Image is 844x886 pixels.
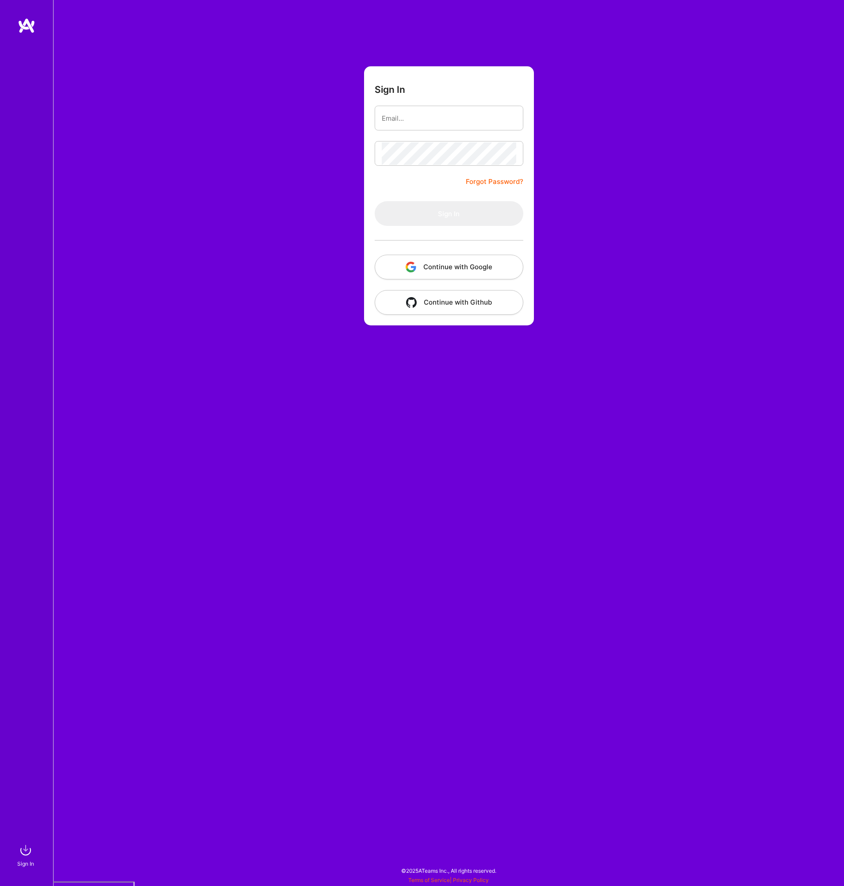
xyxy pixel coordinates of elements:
[406,262,416,272] img: icon
[18,18,35,34] img: logo
[17,859,34,868] div: Sign In
[375,255,523,279] button: Continue with Google
[406,297,417,308] img: icon
[17,841,35,859] img: sign in
[466,176,523,187] a: Forgot Password?
[19,841,35,868] a: sign inSign In
[408,877,450,883] a: Terms of Service
[53,859,844,882] div: © 2025 ATeams Inc., All rights reserved.
[382,107,516,130] input: Email...
[375,201,523,226] button: Sign In
[375,290,523,315] button: Continue with Github
[375,84,405,95] h3: Sign In
[453,877,489,883] a: Privacy Policy
[408,877,489,883] span: |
